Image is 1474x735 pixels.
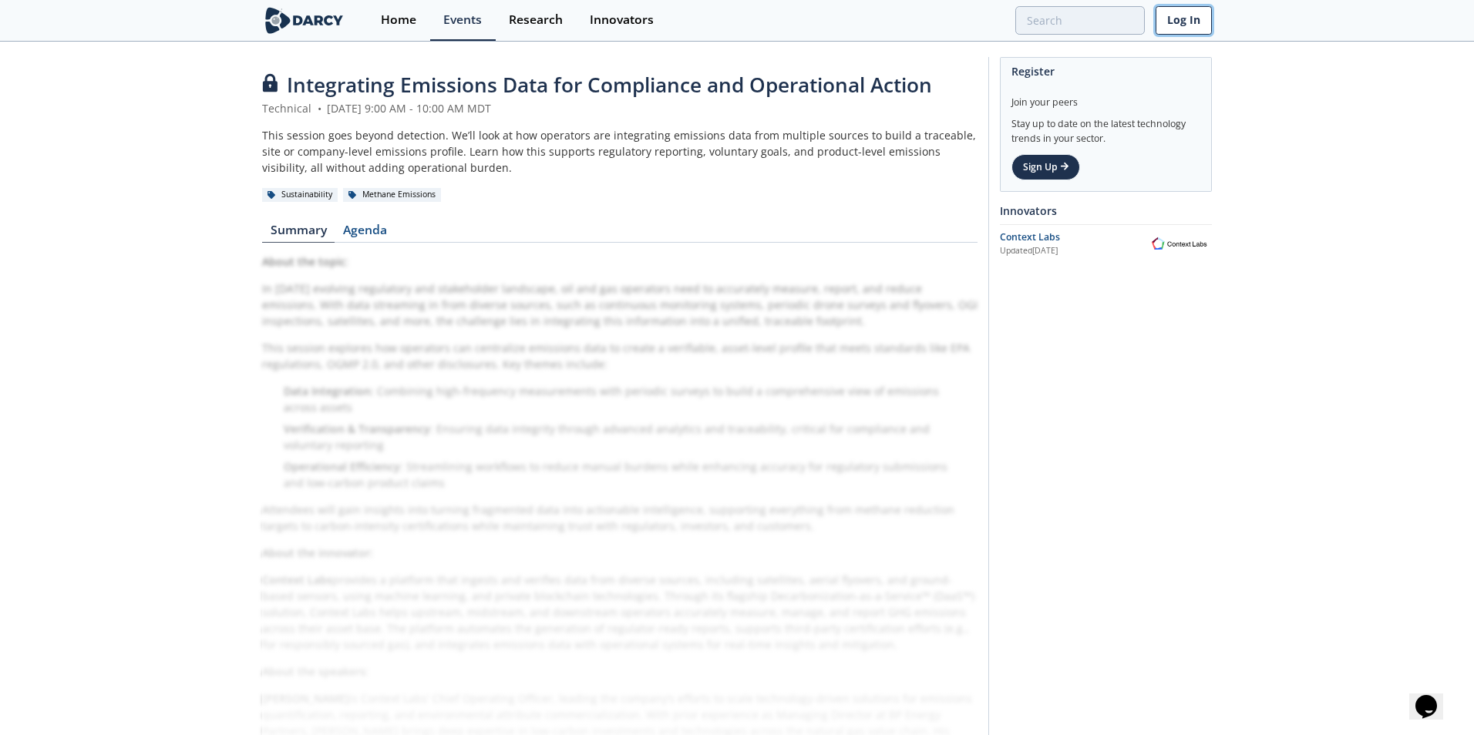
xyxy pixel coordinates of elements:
input: Advanced Search [1015,6,1145,35]
img: Context Labs [1147,235,1212,253]
div: Stay up to date on the latest technology trends in your sector. [1011,109,1200,146]
span: Integrating Emissions Data for Compliance and Operational Action [287,71,932,99]
a: Agenda [335,224,395,243]
div: Methane Emissions [343,188,441,202]
div: Innovators [1000,197,1212,224]
div: Home [381,14,416,26]
a: Log In [1156,6,1212,35]
div: Technical [DATE] 9:00 AM - 10:00 AM MDT [262,100,978,116]
div: Join your peers [1011,85,1200,109]
a: Summary [262,224,335,243]
div: Context Labs [1000,230,1147,244]
div: Register [1011,58,1200,85]
img: logo-wide.svg [262,7,346,34]
div: Sustainability [262,188,338,202]
a: Context Labs Updated[DATE] Context Labs [1000,230,1212,257]
iframe: chat widget [1409,673,1459,720]
a: Sign Up [1011,154,1080,180]
div: Research [509,14,563,26]
div: This session goes beyond detection. We’ll look at how operators are integrating emissions data fr... [262,127,978,176]
div: Updated [DATE] [1000,245,1147,257]
span: • [315,101,324,116]
div: Innovators [590,14,654,26]
div: Events [443,14,482,26]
